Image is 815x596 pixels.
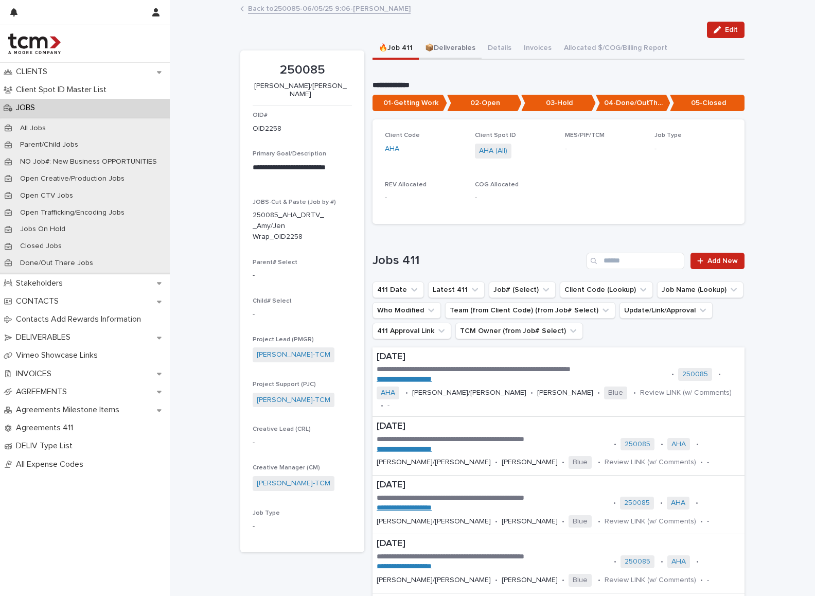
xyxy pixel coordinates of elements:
[640,389,732,397] p: Review LINK (w/ Comments)
[447,95,522,112] p: 02-Open
[562,458,564,467] p: •
[253,381,316,388] span: Project Support (PJC)
[700,517,703,526] p: •
[253,337,314,343] span: Project Lead (PMGR)
[253,309,352,320] p: -
[700,458,703,467] p: •
[495,458,498,467] p: •
[253,112,268,118] span: OID#
[385,132,420,138] span: Client Code
[619,302,713,319] button: Update/Link/Approval
[495,576,498,585] p: •
[377,352,740,363] p: [DATE]
[377,576,491,585] p: [PERSON_NAME]/[PERSON_NAME]
[696,557,699,566] p: •
[253,124,281,134] p: OID2258
[12,191,81,200] p: Open CTV Jobs
[657,282,743,298] button: Job Name (Lookup)
[377,421,740,432] p: [DATE]
[671,499,685,507] a: AHA
[12,103,43,113] p: JOBS
[253,63,352,78] p: 250085
[12,314,149,324] p: Contacts Add Rewards Information
[12,278,71,288] p: Stakeholders
[385,182,427,188] span: REV Allocated
[373,38,419,60] button: 🔥Job 411
[405,389,408,397] p: •
[521,95,596,112] p: 03-Hold
[253,210,327,242] p: 250085_AHA_DRTV__Amy/Jen Wrap_OID2258
[502,458,558,467] p: [PERSON_NAME]
[373,302,441,319] button: Who Modified
[253,437,352,448] p: -
[373,95,447,112] p: 01-Getting Work
[707,458,709,467] p: -
[12,242,70,251] p: Closed Jobs
[428,282,485,298] button: Latest 411
[12,174,133,183] p: Open Creative/Production Jobs
[257,478,330,489] a: [PERSON_NAME]-TCM
[12,296,67,306] p: CONTACTS
[12,208,133,217] p: Open Trafficking/Encoding Jobs
[479,146,507,156] a: AHA (All)
[598,517,600,526] p: •
[597,389,600,397] p: •
[12,85,115,95] p: Client Spot ID Master List
[12,67,56,77] p: CLIENTS
[625,557,650,566] a: 250085
[670,95,745,112] p: 05-Closed
[530,389,533,397] p: •
[419,38,482,60] button: 📦Deliverables
[569,456,592,469] span: Blue
[253,82,348,99] p: [PERSON_NAME]/[PERSON_NAME]
[385,144,399,154] a: AHA
[475,132,516,138] span: Client Spot ID
[614,557,616,566] p: •
[257,349,330,360] a: [PERSON_NAME]-TCM
[377,480,740,491] p: [DATE]
[253,521,352,532] p: -
[12,441,81,451] p: DELIV Type List
[12,124,54,133] p: All Jobs
[377,538,740,550] p: [DATE]
[12,460,92,469] p: All Expense Codes
[12,225,74,234] p: Jobs On Hold
[381,389,395,397] a: AHA
[8,33,61,54] img: 4hMmSqQkux38exxPVZHQ
[253,199,336,205] span: JOBS-Cut & Paste (Job by #)
[604,387,627,399] span: Blue
[569,574,592,587] span: Blue
[475,182,519,188] span: COG Allocated
[253,426,311,432] span: Creative Lead (CRL)
[518,38,558,60] button: Invoices
[257,395,330,406] a: [PERSON_NAME]-TCM
[387,401,389,410] p: -
[12,332,79,342] p: DELIVERABLES
[412,389,526,397] p: [PERSON_NAME]/[PERSON_NAME]
[377,517,491,526] p: [PERSON_NAME]/[PERSON_NAME]
[718,370,721,379] p: •
[373,253,582,268] h1: Jobs 411
[598,458,600,467] p: •
[475,192,553,203] p: -
[12,350,106,360] p: Vimeo Showcase Links
[624,499,650,507] a: 250085
[253,465,320,471] span: Creative Manager (CM)
[482,38,518,60] button: Details
[598,576,600,585] p: •
[671,370,674,379] p: •
[12,405,128,415] p: Agreements Milestone Items
[707,517,709,526] p: -
[614,440,616,449] p: •
[562,517,564,526] p: •
[489,282,556,298] button: Job# (Select)
[690,253,745,269] a: Add New
[696,499,698,507] p: •
[707,576,709,585] p: -
[569,515,592,528] span: Blue
[455,323,583,339] button: TCM Owner (from Job# Select)
[707,22,745,38] button: Edit
[725,26,738,33] span: Edit
[12,157,165,166] p: NO Job#: New Business OPPORTUNITIES
[502,576,558,585] p: [PERSON_NAME]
